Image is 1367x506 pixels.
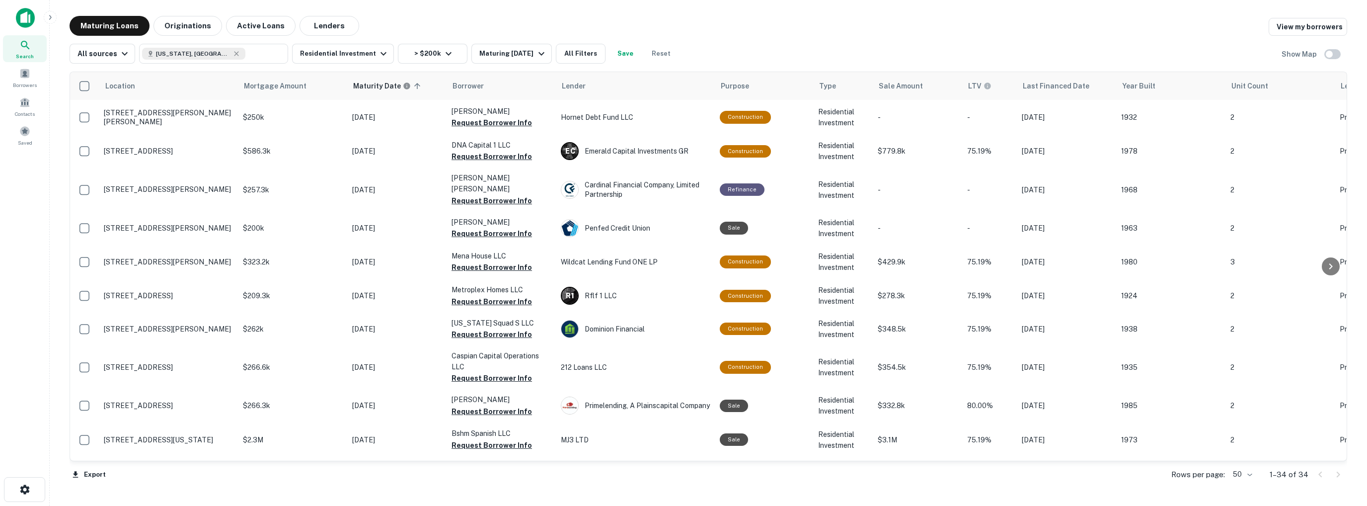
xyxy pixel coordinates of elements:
[352,400,442,411] p: [DATE]
[104,435,233,444] p: [STREET_ADDRESS][US_STATE]
[15,110,35,118] span: Contacts
[878,223,957,234] p: -
[878,434,957,445] p: $3.1M
[720,400,748,412] div: Sale
[243,146,342,157] p: $586.3k
[878,400,957,411] p: $332.8k
[968,81,991,91] div: LTVs displayed on the website are for informational purposes only and may be reported incorrectly...
[300,16,359,36] button: Lenders
[352,290,442,301] p: [DATE]
[720,290,771,302] div: This loan purpose was for construction
[471,44,551,64] button: Maturing [DATE]
[1229,467,1254,482] div: 50
[878,256,957,267] p: $429.9k
[1230,400,1330,411] p: 2
[1122,80,1168,92] span: Year Built
[352,256,442,267] p: [DATE]
[967,113,970,121] span: -
[353,81,411,91] div: Maturity dates displayed may be estimated. Please contact the lender for the most accurate maturi...
[3,64,47,91] a: Borrowers
[873,72,962,100] th: Sale Amount
[479,48,547,60] div: Maturing [DATE]
[720,433,748,446] div: Sale
[1022,400,1111,411] p: [DATE]
[3,93,47,120] a: Contacts
[452,329,532,340] button: Request Borrower Info
[1230,223,1330,234] p: 2
[452,261,532,273] button: Request Borrower Info
[556,72,715,100] th: Lender
[105,80,148,92] span: Location
[878,362,957,373] p: $354.5k
[452,195,532,207] button: Request Borrower Info
[1022,256,1111,267] p: [DATE]
[452,428,551,439] p: Bshm Spanish LLC
[352,146,442,157] p: [DATE]
[879,80,936,92] span: Sale Amount
[1230,434,1330,445] p: 2
[452,228,532,240] button: Request Borrower Info
[968,81,1004,91] span: LTVs displayed on the website are for informational purposes only and may be reported incorrectly...
[3,122,47,149] a: Saved
[452,372,532,384] button: Request Borrower Info
[452,406,532,418] button: Request Borrower Info
[452,251,551,261] p: Mena House LLC
[1317,395,1367,442] iframe: Chat Widget
[104,363,233,372] p: [STREET_ADDRESS]
[818,179,868,201] p: Residential Investment
[967,147,991,155] span: 75.19%
[1231,80,1281,92] span: Unit Count
[452,106,551,117] p: [PERSON_NAME]
[243,112,342,123] p: $250k
[352,324,442,335] p: [DATE]
[447,72,556,100] th: Borrower
[244,80,319,92] span: Mortgage Amount
[1230,362,1330,373] p: 2
[813,72,873,100] th: Type
[1230,324,1330,335] p: 2
[878,290,957,301] p: $278.3k
[967,436,991,444] span: 75.19%
[1022,184,1111,195] p: [DATE]
[1230,290,1330,301] p: 2
[561,220,578,237] img: picture
[1121,362,1220,373] p: 1935
[1022,112,1111,123] p: [DATE]
[1121,256,1220,267] p: 1980
[1022,434,1111,445] p: [DATE]
[818,217,868,239] p: Residential Investment
[967,224,970,232] span: -
[818,356,868,378] p: Residential Investment
[3,35,47,62] a: Search
[878,112,957,123] p: -
[561,181,578,198] img: picture
[561,256,710,267] p: Wildcat Lending Fund ONE LP
[720,222,748,234] div: Sale
[243,290,342,301] p: $209.3k
[878,324,957,335] p: $348.5k
[1225,72,1335,100] th: Unit Count
[16,52,34,60] span: Search
[1270,469,1308,481] p: 1–34 of 34
[720,323,771,335] div: This loan purpose was for construction
[878,184,957,195] p: -
[1022,223,1111,234] p: [DATE]
[452,217,551,228] p: [PERSON_NAME]
[962,72,1017,100] th: LTVs displayed on the website are for informational purposes only and may be reported incorrectly...
[1230,112,1330,123] p: 2
[398,44,467,64] button: > $200k
[104,257,233,266] p: [STREET_ADDRESS][PERSON_NAME]
[352,112,442,123] p: [DATE]
[347,72,447,100] th: Maturity dates displayed may be estimated. Please contact the lender for the most accurate maturi...
[1121,290,1220,301] p: 1924
[818,429,868,451] p: Residential Investment
[818,140,868,162] p: Residential Investment
[238,72,347,100] th: Mortgage Amount
[352,362,442,373] p: [DATE]
[878,146,957,157] p: $779.8k
[1023,80,1102,92] span: Last Financed Date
